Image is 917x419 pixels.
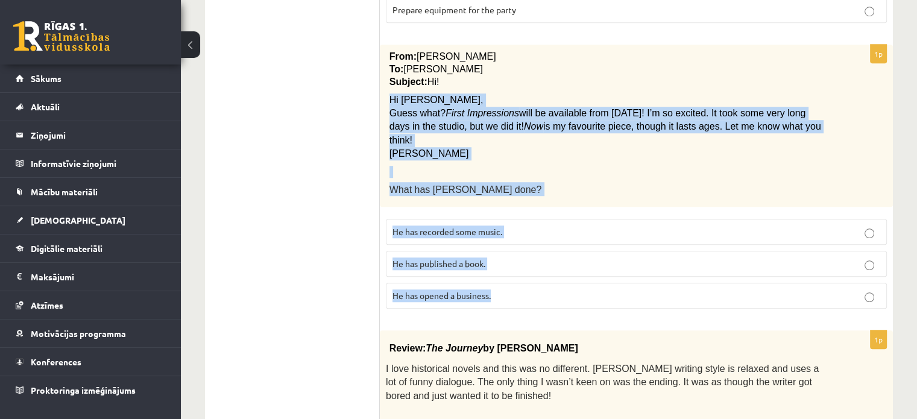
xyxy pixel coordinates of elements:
span: [PERSON_NAME] [403,64,483,74]
span: The Journey [426,343,483,353]
a: Informatīvie ziņojumi [16,150,166,177]
span: is my favourite piece, though it lasts ages. Let me know what you think! [389,121,821,145]
a: Maksājumi [16,263,166,291]
span: He has published a book. [392,258,485,269]
span: Digitālie materiāli [31,243,102,254]
span: by [PERSON_NAME] [483,343,578,353]
span: Aktuāli [31,101,60,112]
legend: Maksājumi [31,263,166,291]
input: He has recorded some music. [865,228,874,238]
span: What has [PERSON_NAME] done? [389,184,542,195]
span: Motivācijas programma [31,328,126,339]
a: [DEMOGRAPHIC_DATA] [16,206,166,234]
a: Proktoringa izmēģinājums [16,376,166,404]
span: I love historical novels and this was no different. [PERSON_NAME] writing style is relaxed and us... [386,364,819,401]
span: will be available from [DATE]! I’m so excited. It took some very long days in the studio, but we ... [389,108,806,131]
span: Now [524,121,543,131]
span: Proktoringa izmēģinājums [31,385,136,395]
input: He has published a book. [865,260,874,270]
p: 1p [870,44,887,63]
span: [PERSON_NAME] [417,51,496,61]
a: Mācību materiāli [16,178,166,206]
span: Sākums [31,73,61,84]
a: Ziņojumi [16,121,166,149]
span: He has recorded some music. [392,226,502,237]
span: [PERSON_NAME] [389,148,469,159]
a: Sākums [16,65,166,92]
legend: Informatīvie ziņojumi [31,150,166,177]
a: Rīgas 1. Tālmācības vidusskola [13,21,110,51]
legend: Ziņojumi [31,121,166,149]
a: Aktuāli [16,93,166,121]
span: Subject: [389,77,427,87]
span: Prepare equipment for the party [392,4,516,15]
span: Mācību materiāli [31,186,98,197]
a: Konferences [16,348,166,376]
span: [DEMOGRAPHIC_DATA] [31,215,125,225]
p: 1p [870,330,887,349]
span: Atzīmes [31,300,63,310]
span: Hi! [427,77,440,87]
input: He has opened a business. [865,292,874,302]
span: He has opened a business. [392,290,491,301]
span: Konferences [31,356,81,367]
span: Guess what? [389,108,446,118]
a: Digitālie materiāli [16,235,166,262]
span: First Impressions [446,108,519,118]
span: From: [389,51,417,61]
span: Hi [PERSON_NAME], [389,95,484,105]
span: Review: [389,343,426,353]
a: Atzīmes [16,291,166,319]
input: Prepare equipment for the party [865,7,874,16]
span: To: [389,64,404,74]
a: Motivācijas programma [16,320,166,347]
